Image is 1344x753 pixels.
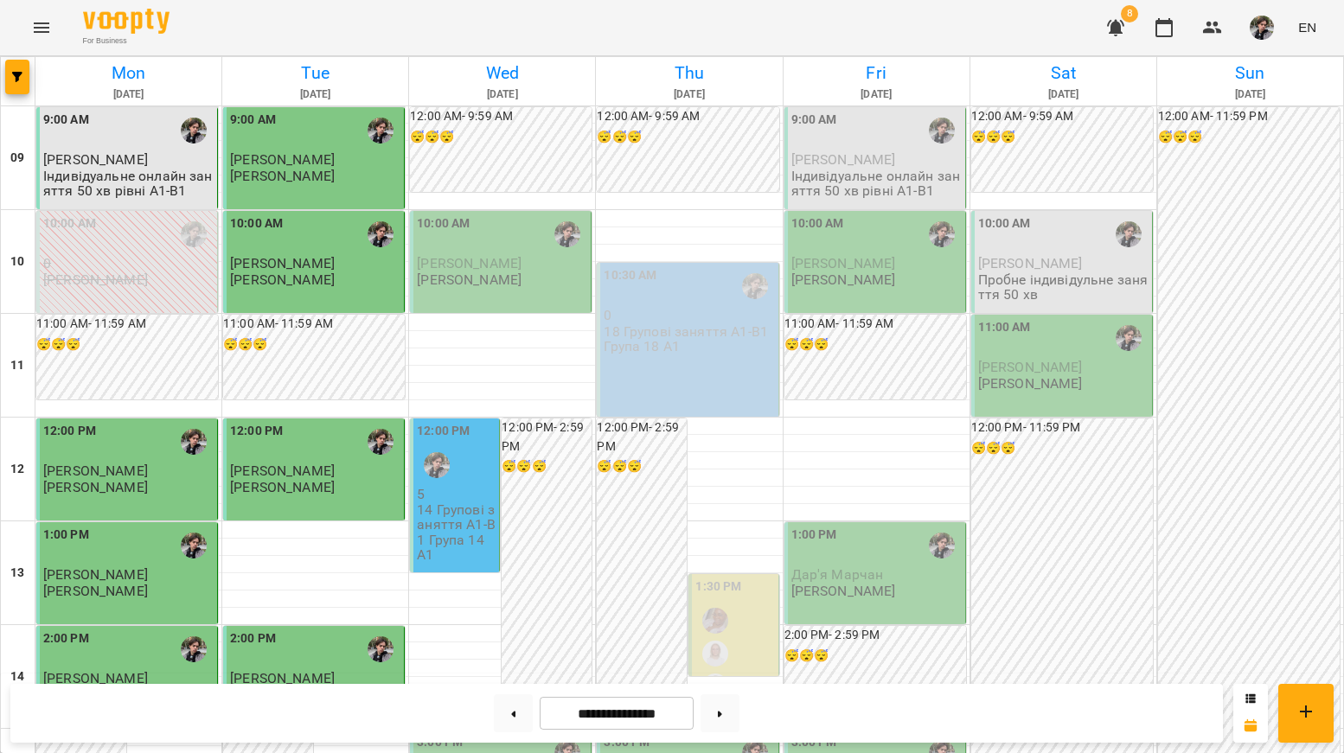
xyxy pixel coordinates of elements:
p: [PERSON_NAME] [230,169,335,183]
p: [PERSON_NAME] [791,584,896,598]
p: Індивідуальне онлайн заняття 50 хв рівні А1-В1 [43,169,214,199]
img: Микита [368,118,394,144]
p: [PERSON_NAME] [230,272,335,287]
h6: Tue [225,60,406,86]
p: [PERSON_NAME] [43,272,148,287]
button: Menu [21,7,62,48]
h6: 12:00 PM - 2:59 PM [597,418,687,456]
label: 10:30 AM [604,266,656,285]
div: Микита [929,533,955,558]
p: Пробне індивідульне заняття 50 хв [978,272,1149,303]
div: Микита [929,118,955,144]
h6: 11:00 AM - 11:59 AM [36,315,218,334]
h6: 12 [10,460,24,479]
h6: 11:00 AM - 11:59 AM [784,315,966,334]
h6: 13 [10,564,24,583]
h6: 12:00 AM - 11:59 PM [1158,107,1340,126]
label: 10:00 AM [43,214,96,233]
img: Микита [181,636,207,662]
h6: 😴😴😴 [223,335,405,354]
img: Абігейл [702,608,728,634]
h6: 12:00 PM - 2:59 PM [502,418,592,456]
label: 10:00 AM [230,214,283,233]
label: 12:00 PM [230,422,283,441]
span: [PERSON_NAME] [230,255,335,271]
h6: 😴😴😴 [597,128,778,147]
label: 9:00 AM [230,111,276,130]
div: Микита [1116,325,1142,351]
div: Микита [368,429,394,455]
h6: 2:00 PM - 2:59 PM [784,626,966,645]
label: 9:00 AM [791,111,837,130]
h6: 11 [10,356,24,375]
div: Микита [368,221,394,247]
label: 1:00 PM [791,526,837,545]
label: 9:00 AM [43,111,89,130]
img: Микита [554,221,580,247]
h6: [DATE] [225,86,406,103]
span: [PERSON_NAME] [230,463,335,479]
h6: 😴😴😴 [971,128,1153,147]
h6: 11:00 AM - 11:59 AM [223,315,405,334]
label: 12:00 PM [43,422,96,441]
span: [PERSON_NAME] [791,151,896,168]
span: [PERSON_NAME] [43,566,148,583]
img: Voopty Logo [83,9,170,34]
p: 14 Групові заняття А1-В1 Група 14 А1 [417,502,496,562]
label: 1:30 PM [695,578,741,597]
label: 10:00 AM [978,214,1031,233]
span: EN [1298,18,1316,36]
h6: 😴😴😴 [502,457,592,476]
h6: [DATE] [973,86,1154,103]
h6: Thu [598,60,779,86]
label: 2:00 PM [43,629,89,648]
span: [PERSON_NAME] [43,151,148,168]
img: Микита [181,118,207,144]
label: 10:00 AM [791,214,844,233]
img: Микита [368,636,394,662]
label: 2:00 PM [230,629,276,648]
h6: 14 [10,667,24,686]
h6: 12:00 AM - 9:59 AM [597,107,778,126]
h6: Fri [786,60,967,86]
span: [PERSON_NAME] [978,255,1083,271]
h6: [DATE] [412,86,592,103]
img: Микита [929,221,955,247]
p: 5 [417,487,496,501]
span: [PERSON_NAME] [791,255,896,271]
div: Микита [181,429,207,455]
h6: [DATE] [786,86,967,103]
label: 10:00 AM [417,214,470,233]
p: [PERSON_NAME] [43,480,148,495]
img: Микита [181,221,207,247]
span: [PERSON_NAME] [978,359,1083,375]
p: 0 [43,256,214,271]
span: [PERSON_NAME] [417,255,522,271]
img: Микита [181,533,207,558]
h6: 😴😴😴 [784,647,966,666]
p: 18 Групові заняття А1-В1 Група 18 А1 [604,324,774,354]
h6: [DATE] [38,86,219,103]
h6: Wed [412,60,592,86]
img: Микита [1116,221,1142,247]
p: [PERSON_NAME] [978,376,1083,391]
img: Микита [742,273,768,299]
img: 3324ceff06b5eb3c0dd68960b867f42f.jpeg [1250,16,1274,40]
h6: 😴😴😴 [1158,128,1340,147]
label: 11:00 AM [978,318,1031,337]
h6: 12:00 PM - 11:59 PM [971,418,1153,437]
button: EN [1291,11,1323,43]
img: Микита [424,452,450,478]
h6: 😴😴😴 [36,335,218,354]
h6: 😴😴😴 [971,439,1153,458]
div: Анастасія [702,641,728,667]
